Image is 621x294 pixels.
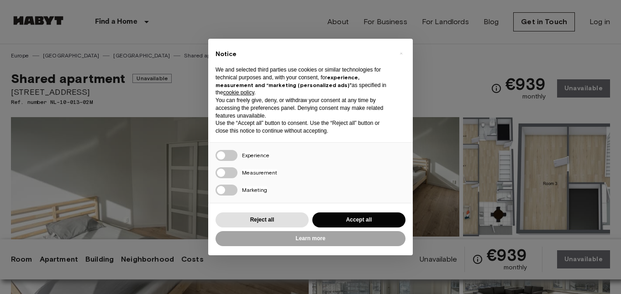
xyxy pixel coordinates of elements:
[216,66,391,97] p: We and selected third parties use cookies or similar technologies for technical purposes and, wit...
[216,119,391,135] p: Use the “Accept all” button to consent. Use the “Reject all” button or close this notice to conti...
[216,74,359,88] strong: experience, measurement and “marketing (personalized ads)”
[216,231,405,246] button: Learn more
[400,48,403,59] span: ×
[394,46,408,61] button: Close this notice
[242,152,269,159] span: Experience
[223,89,254,96] a: cookie policy
[216,50,391,59] h2: Notice
[242,169,277,176] span: Measurement
[242,186,267,193] span: Marketing
[312,212,405,227] button: Accept all
[216,212,309,227] button: Reject all
[216,97,391,119] p: You can freely give, deny, or withdraw your consent at any time by accessing the preferences pane...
